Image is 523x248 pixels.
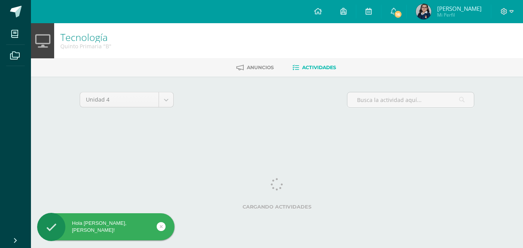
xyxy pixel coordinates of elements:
[60,31,108,44] a: Tecnología
[302,65,336,70] span: Actividades
[86,92,153,107] span: Unidad 4
[416,4,431,19] img: ab0e2c697773277e0b536b6c15c7809e.png
[236,61,274,74] a: Anuncios
[394,10,402,19] span: 16
[292,61,336,74] a: Actividades
[37,220,174,234] div: Hola [PERSON_NAME], [PERSON_NAME]!
[60,42,111,50] div: Quinto Primaria 'B'
[80,92,173,107] a: Unidad 4
[347,92,474,107] input: Busca la actividad aquí...
[60,32,111,42] h1: Tecnología
[437,12,482,18] span: Mi Perfil
[437,5,482,12] span: [PERSON_NAME]
[247,65,274,70] span: Anuncios
[80,204,474,210] label: Cargando actividades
